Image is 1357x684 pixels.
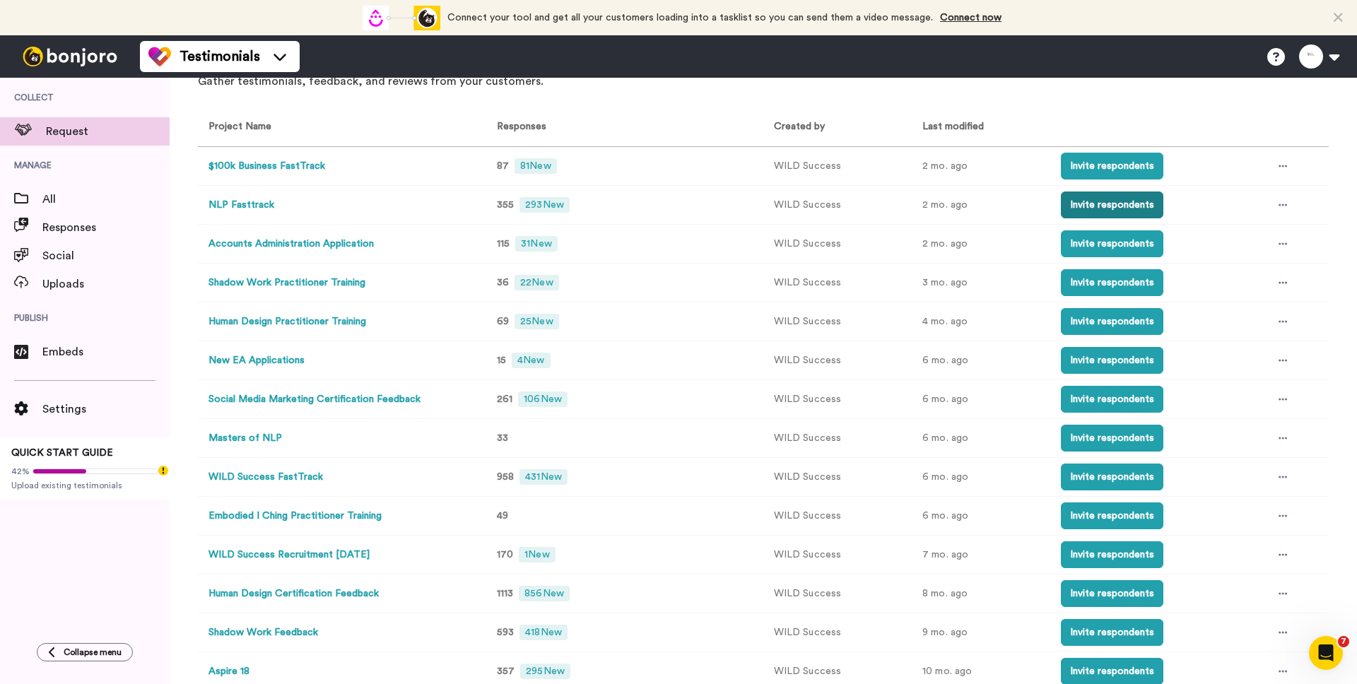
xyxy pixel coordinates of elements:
[1061,502,1163,529] button: Invite respondents
[42,191,170,208] span: All
[37,643,133,661] button: Collapse menu
[497,278,509,288] span: 36
[912,225,1050,264] td: 2 mo. ago
[64,647,122,658] span: Collapse menu
[519,547,555,562] span: 1 New
[763,380,912,419] td: WILD Success
[208,625,318,640] button: Shadow Work Feedback
[208,314,366,329] button: Human Design Practitioner Training
[42,343,170,360] span: Embeds
[208,276,365,290] button: Shadow Work Practitioner Training
[1061,580,1163,607] button: Invite respondents
[520,664,570,679] span: 295 New
[763,458,912,497] td: WILD Success
[512,353,550,368] span: 4 New
[497,239,510,249] span: 115
[763,419,912,458] td: WILD Success
[519,625,568,640] span: 418 New
[208,664,249,679] button: Aspire 18
[11,448,113,458] span: QUICK START GUIDE
[1309,636,1343,670] iframe: Intercom live chat
[515,314,558,329] span: 25 New
[940,13,1001,23] a: Connect now
[497,317,509,326] span: 69
[46,123,170,140] span: Request
[515,158,556,174] span: 81 New
[912,497,1050,536] td: 6 mo. ago
[912,458,1050,497] td: 6 mo. ago
[763,264,912,302] td: WILD Success
[42,401,170,418] span: Settings
[497,511,508,521] span: 49
[912,302,1050,341] td: 4 mo. ago
[912,108,1050,147] th: Last modified
[497,394,512,404] span: 261
[763,225,912,264] td: WILD Success
[1061,386,1163,413] button: Invite respondents
[912,147,1050,186] td: 2 mo. ago
[519,469,568,485] span: 431 New
[1061,269,1163,296] button: Invite respondents
[912,341,1050,380] td: 6 mo. ago
[497,589,513,598] span: 1113
[42,247,170,264] span: Social
[208,509,382,524] button: Embodied I Ching Practitioner Training
[763,497,912,536] td: WILD Success
[42,276,170,293] span: Uploads
[763,302,912,341] td: WILD Success
[208,548,370,562] button: WILD Success Recruitment [DATE]
[1061,541,1163,568] button: Invite respondents
[42,219,170,236] span: Responses
[1061,153,1163,179] button: Invite respondents
[497,433,508,443] span: 33
[198,73,1329,90] p: Gather testimonials, feedback, and reviews from your customers.
[518,391,568,407] span: 106 New
[208,198,274,213] button: NLP Fasttrack
[363,6,440,30] div: animation
[497,161,509,171] span: 87
[1061,347,1163,374] button: Invite respondents
[515,236,557,252] span: 31 New
[912,613,1050,652] td: 9 mo. ago
[198,108,481,147] th: Project Name
[912,574,1050,613] td: 8 mo. ago
[1061,308,1163,335] button: Invite respondents
[208,431,282,446] button: Masters of NLP
[1061,230,1163,257] button: Invite respondents
[763,147,912,186] td: WILD Success
[497,200,514,210] span: 355
[763,574,912,613] td: WILD Success
[157,464,170,477] div: Tooltip anchor
[763,613,912,652] td: WILD Success
[17,47,123,66] img: bj-logo-header-white.svg
[148,45,171,68] img: tm-color.svg
[208,392,421,407] button: Social Media Marketing Certification Feedback
[763,186,912,225] td: WILD Success
[519,197,570,213] span: 293 New
[912,380,1050,419] td: 6 mo. ago
[763,341,912,380] td: WILD Success
[497,550,513,560] span: 170
[912,264,1050,302] td: 3 mo. ago
[763,108,912,147] th: Created by
[497,472,514,482] span: 958
[497,666,515,676] span: 357
[1061,191,1163,218] button: Invite respondents
[208,586,379,601] button: Human Design Certification Feedback
[208,353,305,368] button: New EA Applications
[180,47,260,66] span: Testimonials
[447,13,933,23] span: Connect your tool and get all your customers loading into a tasklist so you can send them a video...
[208,159,325,174] button: $100k Business FastTrack
[1061,464,1163,490] button: Invite respondents
[208,237,374,252] button: Accounts Administration Application
[912,419,1050,458] td: 6 mo. ago
[497,627,514,637] span: 593
[11,466,30,477] span: 42%
[515,275,558,290] span: 22 New
[1061,619,1163,646] button: Invite respondents
[763,536,912,574] td: WILD Success
[491,122,546,131] span: Responses
[1061,425,1163,452] button: Invite respondents
[912,536,1050,574] td: 7 mo. ago
[1338,636,1349,647] span: 7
